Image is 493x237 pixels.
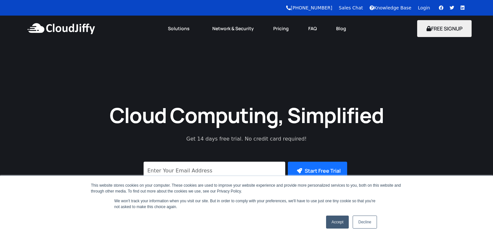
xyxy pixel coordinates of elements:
div: This website stores cookies on your computer. These cookies are used to improve your website expe... [91,182,402,194]
a: Solutions [158,21,203,36]
a: [PHONE_NUMBER] [286,5,332,10]
p: Get 14 days free trial. No credit card required! [158,135,336,143]
button: Start Free Trial [288,162,347,180]
input: Enter Your Email Address [144,162,285,180]
a: Pricing [264,21,299,36]
a: Blog [326,21,356,36]
a: FAQ [299,21,326,36]
button: FREE SIGNUP [417,20,472,37]
a: Login [418,5,430,10]
a: Accept [326,216,349,229]
a: Decline [353,216,377,229]
a: Network & Security [203,21,264,36]
a: Sales Chat [339,5,363,10]
h1: Cloud Computing, Simplified [101,102,393,129]
a: Knowledge Base [370,5,412,10]
p: We won't track your information when you visit our site. But in order to comply with your prefere... [114,198,379,210]
a: FREE SIGNUP [417,25,472,32]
